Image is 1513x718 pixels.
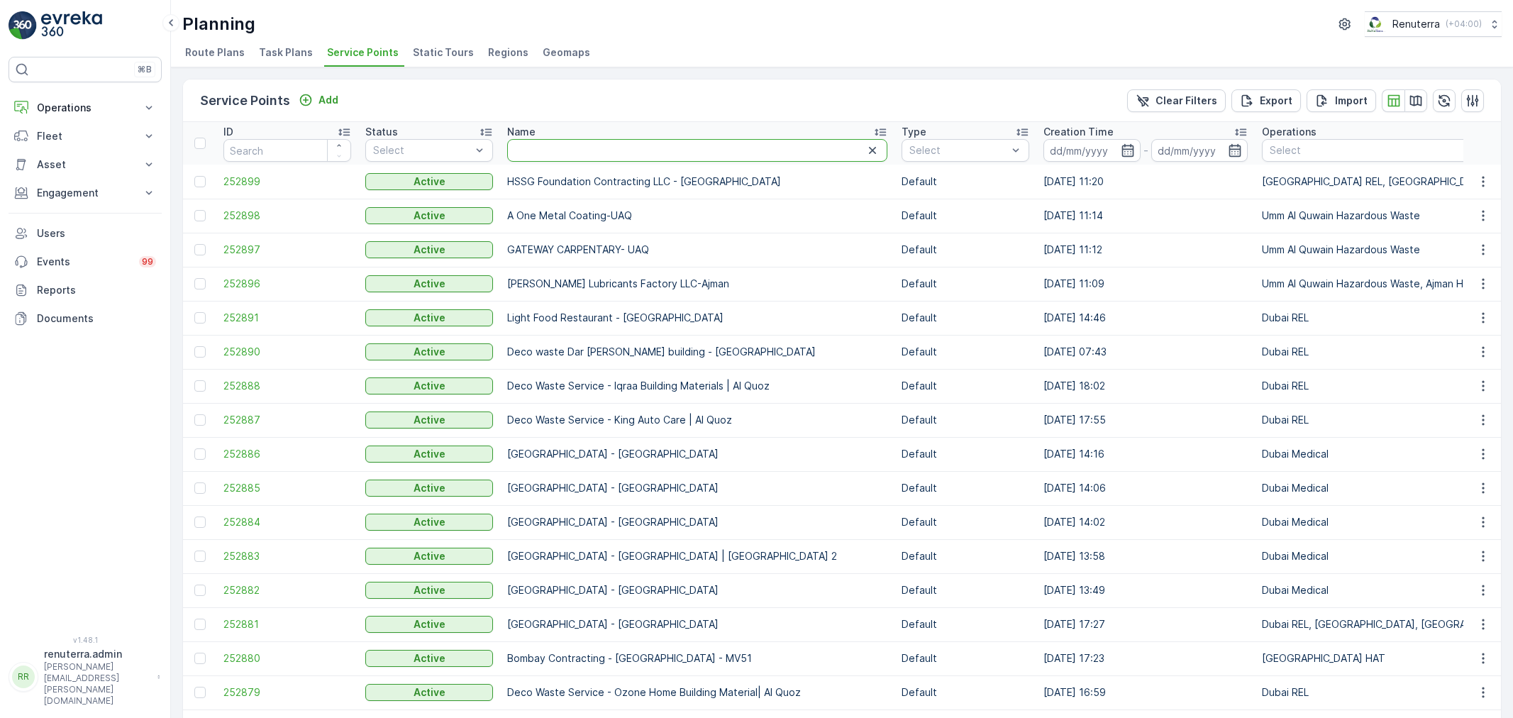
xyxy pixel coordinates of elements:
[500,335,894,369] td: Deco waste Dar [PERSON_NAME] building - [GEOGRAPHIC_DATA]
[223,311,351,325] a: 252891
[365,207,493,224] button: Active
[1151,139,1248,162] input: dd/mm/yyyy
[500,301,894,335] td: Light Food Restaurant - [GEOGRAPHIC_DATA]
[894,335,1036,369] td: Default
[1036,675,1255,709] td: [DATE] 16:59
[1143,142,1148,159] p: -
[1262,125,1317,139] p: Operations
[365,446,493,463] button: Active
[414,515,445,529] p: Active
[894,573,1036,607] td: Default
[1036,301,1255,335] td: [DATE] 14:46
[365,309,493,326] button: Active
[138,64,152,75] p: ⌘B
[1036,641,1255,675] td: [DATE] 17:23
[500,267,894,301] td: [PERSON_NAME] Lubricants Factory LLC-Ajman
[223,345,351,359] a: 252890
[194,653,206,664] div: Toggle Row Selected
[1365,16,1387,32] img: Screenshot_2024-07-26_at_13.33.01.png
[500,607,894,641] td: [GEOGRAPHIC_DATA] - [GEOGRAPHIC_DATA]
[414,583,445,597] p: Active
[194,585,206,596] div: Toggle Row Selected
[1036,471,1255,505] td: [DATE] 14:06
[223,481,351,495] a: 252885
[414,277,445,291] p: Active
[507,125,536,139] p: Name
[1307,89,1376,112] button: Import
[223,685,351,700] a: 252879
[500,573,894,607] td: [GEOGRAPHIC_DATA] - [GEOGRAPHIC_DATA]
[500,403,894,437] td: Deco Waste Service - King Auto Care | Al Quoz
[194,619,206,630] div: Toggle Row Selected
[414,379,445,393] p: Active
[1446,18,1482,30] p: ( +04:00 )
[9,150,162,179] button: Asset
[1392,17,1440,31] p: Renuterra
[223,413,351,427] a: 252887
[909,143,1007,158] p: Select
[500,165,894,199] td: HSSG Foundation Contracting LLC - [GEOGRAPHIC_DATA]
[44,647,150,661] p: renuterra.admin
[223,175,351,189] span: 252899
[414,311,445,325] p: Active
[365,616,493,633] button: Active
[194,448,206,460] div: Toggle Row Selected
[223,379,351,393] a: 252888
[365,412,493,429] button: Active
[1036,199,1255,233] td: [DATE] 11:14
[365,241,493,258] button: Active
[1260,94,1292,108] p: Export
[894,505,1036,539] td: Default
[543,45,590,60] span: Geomaps
[223,583,351,597] a: 252882
[414,651,445,665] p: Active
[365,377,493,394] button: Active
[9,179,162,207] button: Engagement
[37,186,133,200] p: Engagement
[223,447,351,461] a: 252886
[1036,403,1255,437] td: [DATE] 17:55
[223,277,351,291] span: 252896
[414,345,445,359] p: Active
[223,515,351,529] span: 252884
[1036,335,1255,369] td: [DATE] 07:43
[365,275,493,292] button: Active
[1036,539,1255,573] td: [DATE] 13:58
[1231,89,1301,112] button: Export
[894,165,1036,199] td: Default
[500,471,894,505] td: [GEOGRAPHIC_DATA] - [GEOGRAPHIC_DATA]
[37,283,156,297] p: Reports
[894,471,1036,505] td: Default
[414,413,445,427] p: Active
[1036,369,1255,403] td: [DATE] 18:02
[223,243,351,257] a: 252897
[894,437,1036,471] td: Default
[223,209,351,223] span: 252898
[365,480,493,497] button: Active
[223,617,351,631] a: 252881
[194,517,206,528] div: Toggle Row Selected
[185,45,245,60] span: Route Plans
[37,101,133,115] p: Operations
[1036,573,1255,607] td: [DATE] 13:49
[37,311,156,326] p: Documents
[894,267,1036,301] td: Default
[365,582,493,599] button: Active
[500,437,894,471] td: [GEOGRAPHIC_DATA] - [GEOGRAPHIC_DATA]
[194,551,206,562] div: Toggle Row Selected
[1365,11,1502,37] button: Renuterra(+04:00)
[194,210,206,221] div: Toggle Row Selected
[194,482,206,494] div: Toggle Row Selected
[223,139,351,162] input: Search
[414,617,445,631] p: Active
[894,641,1036,675] td: Default
[1036,267,1255,301] td: [DATE] 11:09
[365,650,493,667] button: Active
[365,684,493,701] button: Active
[37,158,133,172] p: Asset
[500,641,894,675] td: Bombay Contracting - [GEOGRAPHIC_DATA] - MV51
